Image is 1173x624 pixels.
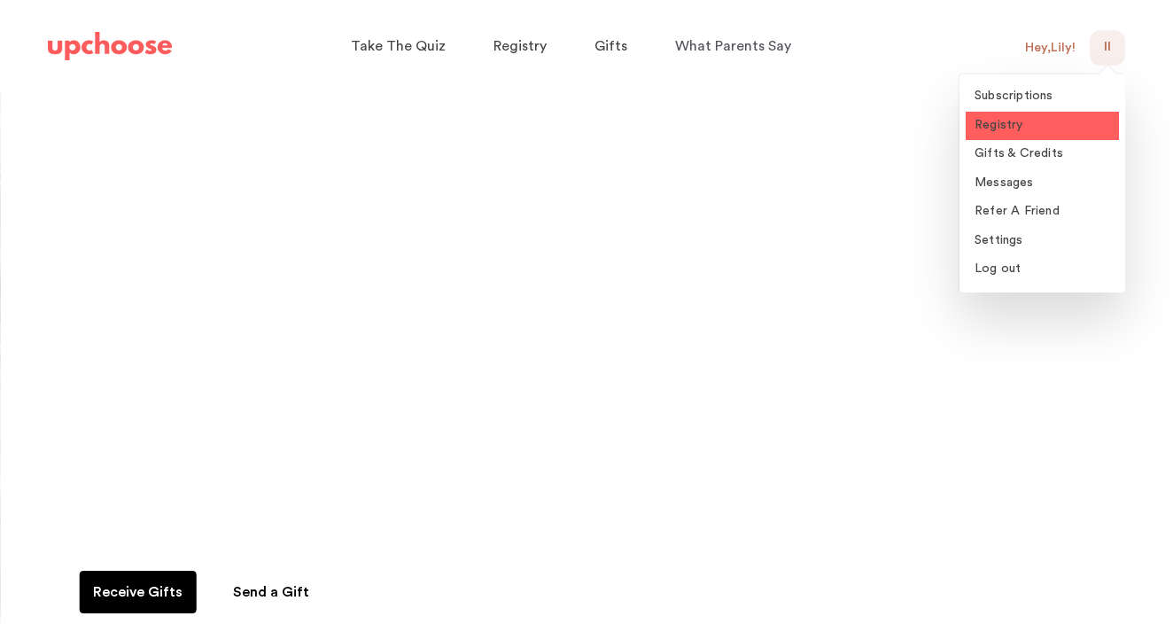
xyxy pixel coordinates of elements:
img: UpChoose [48,32,172,60]
a: Log out [966,255,1119,285]
a: Gifts & Credits [966,140,1119,169]
span: Gifts [594,39,627,53]
span: Registry [975,119,1023,131]
span: LL [1104,37,1111,58]
p: Receive Gifts [93,581,183,603]
a: Receive Gifts [80,571,197,613]
a: Subscriptions [966,82,1119,112]
a: Registry [493,29,552,64]
span: Messages [975,176,1034,189]
a: Send a Gift [213,571,330,613]
div: Hey, Lily ! [1025,40,1076,56]
a: What Parents Say [675,29,796,64]
a: Refer A Friend [966,198,1119,227]
span: Gifts & Credits [975,147,1063,160]
span: Take The Quiz [351,39,446,53]
span: Refer A Friend [975,205,1060,217]
a: Gifts [594,29,633,64]
span: Send a Gift [233,585,309,599]
a: Registry [966,112,1119,141]
span: Registry [493,39,547,53]
span: Settings [975,234,1023,246]
p: Receive months of sustainable baby clothing as gifts. [79,519,1153,548]
span: What Parents Say [675,39,791,53]
h2: Want to fund it with gifts? [79,468,474,511]
span: Subscriptions [975,90,1053,102]
a: Settings [966,227,1119,256]
a: Take The Quiz [351,29,451,64]
a: Messages [966,169,1119,199]
a: UpChoose [48,28,172,65]
span: Log out [975,262,1021,275]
